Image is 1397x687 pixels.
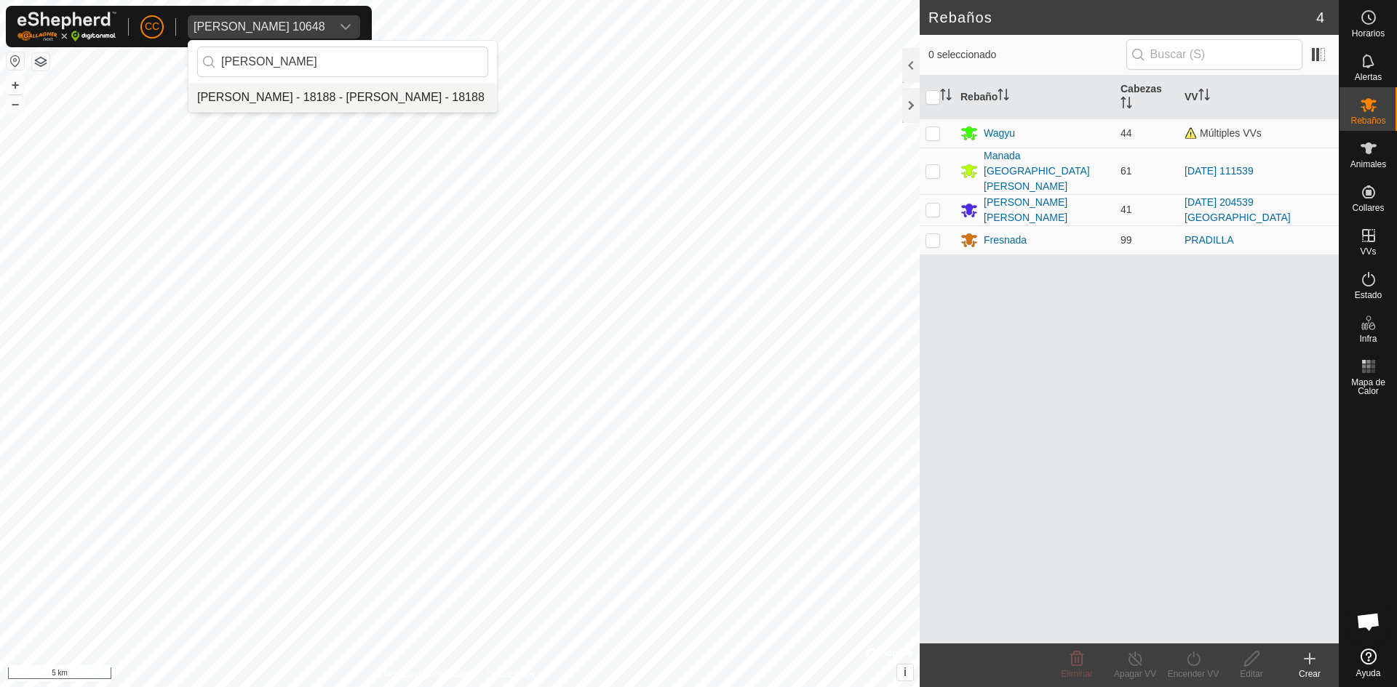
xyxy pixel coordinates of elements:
span: Rebaños [1350,116,1385,125]
span: VVs [1360,247,1376,256]
span: CC [145,19,159,34]
span: 0 seleccionado [928,47,1126,63]
div: Apagar VV [1106,667,1164,680]
input: Buscar (S) [1126,39,1302,70]
p-sorticon: Activar para ordenar [1198,91,1210,103]
span: Infra [1359,334,1377,343]
a: PRADILLA [1185,234,1234,246]
button: + [7,76,24,94]
button: i [897,664,913,680]
a: [DATE] 111539 [1185,165,1254,177]
a: Ayuda [1340,643,1397,683]
div: Editar [1222,667,1281,680]
p-sorticon: Activar para ordenar [1121,99,1132,111]
h2: Rebaños [928,9,1316,26]
span: 41 [1121,204,1132,215]
a: Chat abierto [1347,600,1390,643]
p-sorticon: Activar para ordenar [998,91,1009,103]
a: Política de Privacidad [385,668,469,681]
input: Buscar por región, país, empresa o propiedad [197,47,488,77]
th: VV [1179,76,1339,119]
div: Crear [1281,667,1339,680]
a: Contáctenos [486,668,535,681]
th: Rebaño [955,76,1115,119]
span: 44 [1121,127,1132,139]
div: Manada [GEOGRAPHIC_DATA][PERSON_NAME] [984,148,1109,194]
button: Capas del Mapa [32,53,49,71]
span: Estado [1355,291,1382,300]
ul: Option List [188,83,497,112]
a: [DATE] 204539 [GEOGRAPHIC_DATA] [1185,196,1291,223]
span: 4 [1316,7,1324,28]
div: Fresnada [984,233,1027,248]
div: [PERSON_NAME] [PERSON_NAME] [984,195,1109,225]
span: Alertas [1355,73,1382,81]
span: Ayuda [1356,669,1381,678]
img: Logo Gallagher [17,12,116,41]
span: Mapa de Calor [1343,378,1393,395]
div: Encender VV [1164,667,1222,680]
span: Jesus Manuel Martin Crespo 10648 [188,15,331,39]
span: Horarios [1352,29,1385,38]
button: Restablecer Mapa [7,52,24,70]
button: – [7,95,24,113]
span: 61 [1121,165,1132,177]
th: Cabezas [1115,76,1179,119]
span: Eliminar [1061,669,1092,679]
span: Múltiples VVs [1185,127,1262,139]
div: Wagyu [984,126,1015,141]
p-sorticon: Activar para ordenar [940,91,952,103]
span: Collares [1352,204,1384,212]
li: Jose Carlos Gargallo Castel - 18188 [188,83,497,112]
span: Animales [1350,160,1386,169]
span: 99 [1121,234,1132,246]
div: [PERSON_NAME] 10648 [194,21,325,33]
div: dropdown trigger [331,15,360,39]
span: i [904,666,907,678]
div: [PERSON_NAME] - 18188 - [PERSON_NAME] - 18188 [197,89,485,106]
